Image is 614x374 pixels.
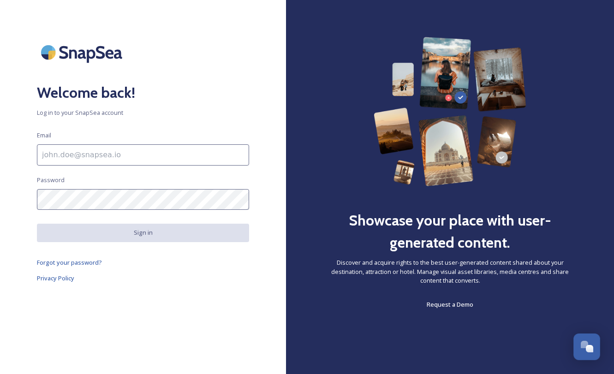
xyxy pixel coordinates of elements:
span: Forgot your password? [37,258,102,267]
a: Request a Demo [427,299,473,310]
img: 63b42ca75bacad526042e722_Group%20154-p-800.png [374,37,526,186]
span: Discover and acquire rights to the best user-generated content shared about your destination, att... [323,258,577,285]
img: SnapSea Logo [37,37,129,68]
h2: Welcome back! [37,82,249,104]
button: Sign in [37,224,249,242]
a: Privacy Policy [37,273,249,284]
input: john.doe@snapsea.io [37,144,249,166]
button: Open Chat [573,333,600,360]
span: Privacy Policy [37,274,74,282]
span: Log in to your SnapSea account [37,108,249,117]
span: Email [37,131,51,140]
a: Forgot your password? [37,257,249,268]
span: Request a Demo [427,300,473,309]
h2: Showcase your place with user-generated content. [323,209,577,254]
span: Password [37,176,65,184]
